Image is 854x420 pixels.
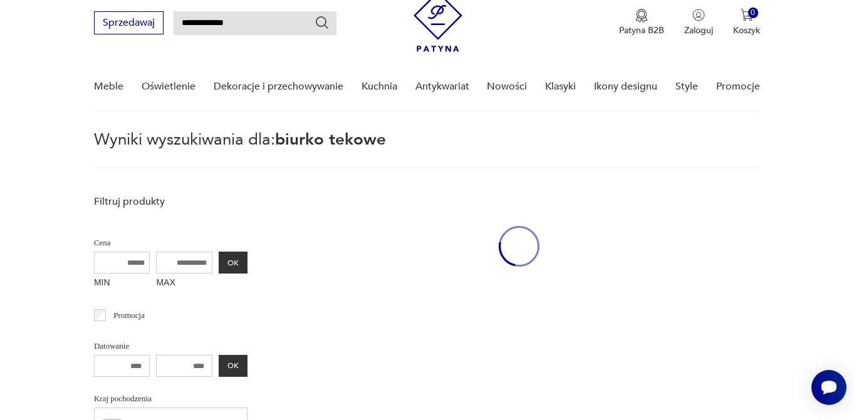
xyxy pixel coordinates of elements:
p: Kraj pochodzenia [94,392,247,406]
a: Ikony designu [594,63,657,111]
a: Dekoracje i przechowywanie [214,63,343,111]
p: Filtruj produkty [94,195,247,208]
button: Zaloguj [684,9,713,36]
a: Antykwariat [415,63,469,111]
button: OK [219,355,247,377]
img: Ikona koszyka [741,9,753,21]
label: MAX [156,274,212,294]
button: 0Koszyk [733,9,760,36]
p: Koszyk [733,24,760,36]
iframe: Smartsupp widget button [811,370,846,405]
div: 0 [748,8,759,18]
p: Zaloguj [684,24,713,36]
a: Ikona medaluPatyna B2B [619,9,664,36]
div: oval-loading [499,188,539,304]
p: Cena [94,236,247,250]
a: Sprzedawaj [94,19,164,28]
button: Sprzedawaj [94,11,164,34]
span: biurko tekowe [275,128,386,151]
a: Meble [94,63,123,111]
a: Nowości [487,63,527,111]
img: Ikona medalu [635,9,648,23]
label: MIN [94,274,150,294]
p: Promocja [113,309,145,322]
p: Patyna B2B [619,24,664,36]
a: Style [675,63,698,111]
p: Datowanie [94,339,247,353]
img: Ikonka użytkownika [692,9,705,21]
a: Kuchnia [362,63,397,111]
a: Promocje [716,63,760,111]
a: Oświetlenie [142,63,195,111]
a: Klasyki [545,63,576,111]
button: Szukaj [315,15,330,30]
button: Patyna B2B [619,9,664,36]
button: OK [219,252,247,274]
p: Wyniki wyszukiwania dla: [94,132,760,168]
